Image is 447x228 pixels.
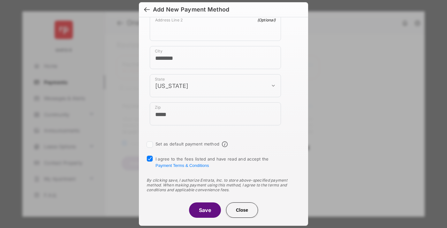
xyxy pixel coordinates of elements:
div: payment_method_screening[postal_addresses][addressLine2] [150,15,281,41]
div: payment_method_screening[postal_addresses][locality] [150,46,281,69]
div: payment_method_screening[postal_addresses][administrativeArea] [150,74,281,97]
label: Set as default payment method [155,141,219,146]
div: payment_method_screening[postal_addresses][postalCode] [150,102,281,125]
button: Save [189,202,221,218]
div: Add New Payment Method [153,6,229,13]
span: I agree to the fees listed and have read and accept the [155,156,269,168]
span: Default payment method info [222,141,228,147]
div: By clicking save, I authorize Entrata, Inc. to store above-specified payment method. When making ... [147,178,300,192]
button: I agree to the fees listed and have read and accept the [155,163,209,168]
button: Close [226,202,258,218]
